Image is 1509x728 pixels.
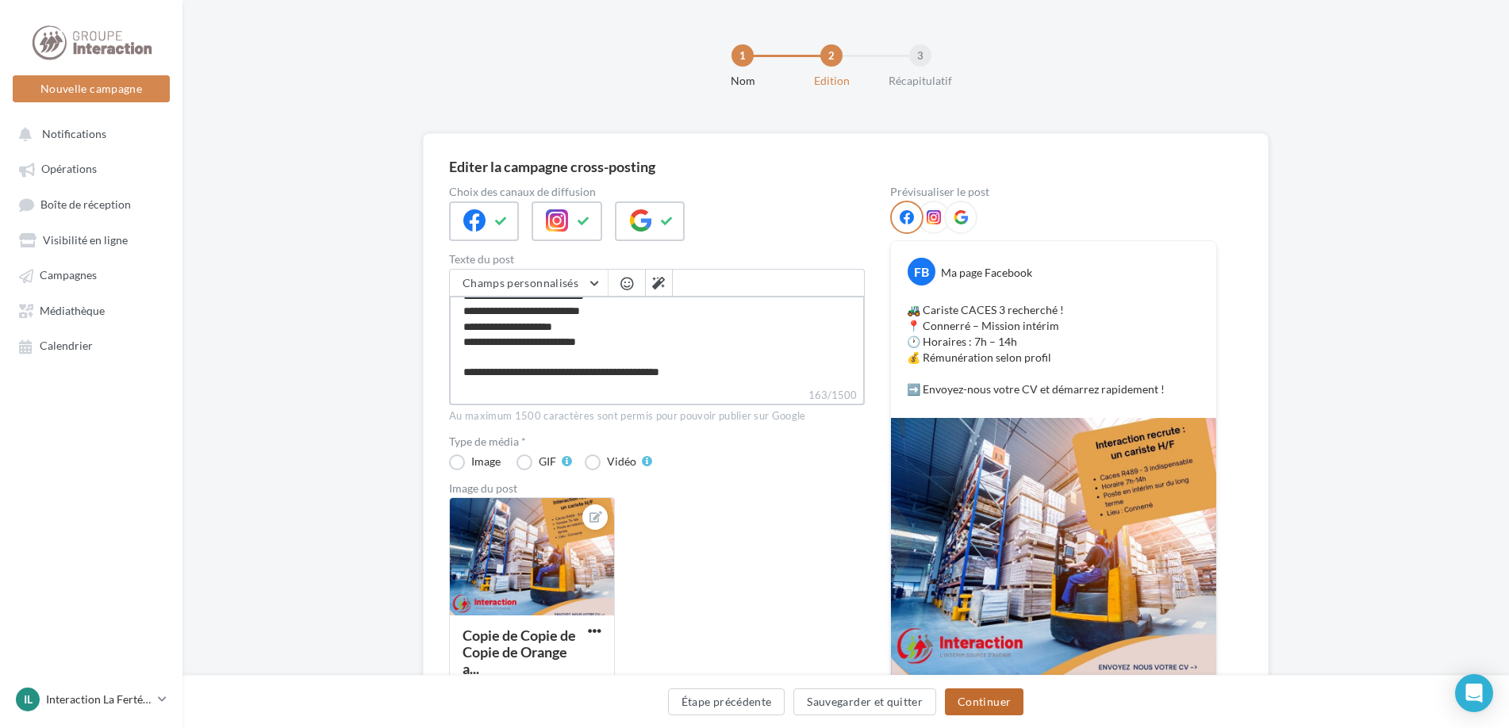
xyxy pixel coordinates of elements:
[10,260,173,289] a: Campagnes
[43,233,128,247] span: Visibilité en ligne
[46,692,152,707] p: Interaction La Ferté [PERSON_NAME]
[449,483,865,494] div: Image du post
[463,626,576,677] div: Copie de Copie de Copie de Orange a...
[668,688,785,715] button: Étape précédente
[539,456,556,467] div: GIF
[40,269,97,282] span: Campagnes
[13,684,170,715] a: IL Interaction La Ferté [PERSON_NAME]
[607,456,636,467] div: Vidéo
[24,692,33,707] span: IL
[463,276,578,289] span: Champs personnalisés
[10,331,173,359] a: Calendrier
[41,163,97,176] span: Opérations
[890,186,1217,197] div: Prévisualiser le post
[820,44,843,67] div: 2
[42,127,106,140] span: Notifications
[692,73,793,89] div: Nom
[449,436,865,447] label: Type de média *
[731,44,754,67] div: 1
[781,73,882,89] div: Edition
[10,190,173,219] a: Boîte de réception
[449,254,865,265] label: Texte du post
[1455,674,1493,712] div: Open Intercom Messenger
[450,270,608,297] button: Champs personnalisés
[449,387,865,405] label: 163/1500
[449,159,655,174] div: Editer la campagne cross-posting
[945,688,1023,715] button: Continuer
[471,456,501,467] div: Image
[941,265,1032,281] div: Ma page Facebook
[13,75,170,102] button: Nouvelle campagne
[10,296,173,324] a: Médiathèque
[909,44,931,67] div: 3
[10,119,167,148] button: Notifications
[793,688,936,715] button: Sauvegarder et quitter
[40,304,105,317] span: Médiathèque
[907,302,1200,397] p: 🚜 Cariste CACES 3 recherché ! 📍 Connerré – Mission intérim 🕐 Horaires : 7h – 14h 💰 Rémunération s...
[10,154,173,182] a: Opérations
[449,186,865,197] label: Choix des canaux de diffusion
[10,225,173,254] a: Visibilité en ligne
[40,197,131,211] span: Boîte de réception
[908,258,935,285] div: FB
[449,409,865,423] div: Au maximum 1500 caractères sont permis pour pouvoir publier sur Google
[870,73,971,89] div: Récapitulatif
[40,339,93,353] span: Calendrier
